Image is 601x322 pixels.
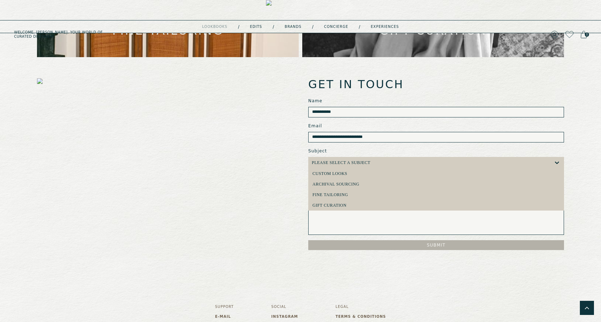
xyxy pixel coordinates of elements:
[581,30,587,40] a: 0
[308,148,564,154] label: Subject
[202,25,228,29] a: lookbooks
[238,24,239,30] div: /
[312,203,560,208] div: GIFT CURATION
[308,123,564,129] label: Email
[312,171,560,176] div: CUSTOM LOOKS
[14,30,186,39] h5: Welcome, [PERSON_NAME] . Your world of curated discovery.
[250,25,262,29] a: Edits
[308,98,564,104] label: Name
[285,25,302,29] a: Brands
[324,25,348,29] a: concierge
[371,25,399,29] a: experiences
[312,24,314,30] div: /
[585,32,589,37] span: 0
[37,78,294,270] img: Get in touch image
[359,24,360,30] div: /
[335,305,386,309] h3: Legal
[273,24,274,30] div: /
[308,240,564,250] button: Submit
[312,182,560,187] div: ARCHIVAL SOURCING
[215,315,234,319] a: E-mail
[308,78,404,91] h5: get in touch
[271,305,298,309] h3: Social
[312,192,560,197] div: FINE TAILORING
[215,305,234,309] h3: Support
[271,315,298,319] a: Instagram
[370,160,372,165] input: select-dropdown
[312,160,370,165] div: Please select a subject
[335,315,386,319] a: Terms & Conditions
